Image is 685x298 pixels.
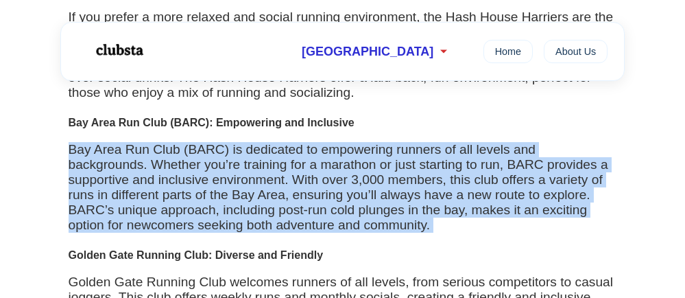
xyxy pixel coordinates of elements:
[302,45,433,59] span: [GEOGRAPHIC_DATA]
[483,40,533,63] a: Home
[69,117,617,129] h4: Bay Area Run Club (BARC): Empowering and Inclusive
[544,40,608,63] a: About Us
[69,249,617,262] h4: Golden Gate Running Club: Diverse and Friendly
[77,33,160,67] img: Logo
[69,142,617,233] p: Bay Area Run Club (BARC) is dedicated to empowering runners of all levels and backgrounds. Whethe...
[69,10,617,100] p: If you prefer a more relaxed and social running environment, the Hash House Harriers are the grou...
